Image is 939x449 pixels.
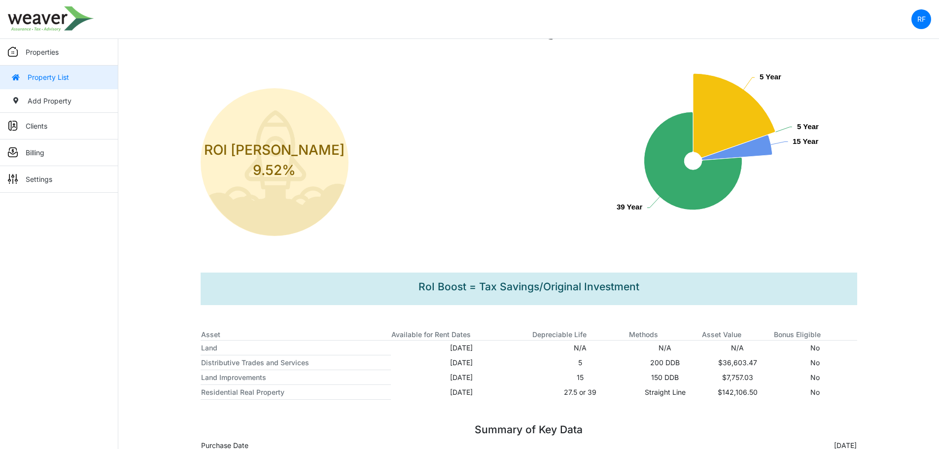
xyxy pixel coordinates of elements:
td: N/A [532,340,628,355]
img: sidemenu_settings.png [8,174,18,184]
img: sidemenu_client.png [8,121,18,131]
th: Available for Rent Dates [391,329,531,341]
td: N/A [701,340,773,355]
img: sidemenu_properties.png [8,47,18,57]
img: spp logo [8,6,94,32]
th: Land [201,340,391,355]
p: Properties [26,47,59,57]
th: Asset [201,329,391,341]
p: RF [917,14,926,24]
td: No [773,384,857,399]
td: [DATE] [391,340,531,355]
path: 15 Year, y: 4.16, z: 630. Depreciation. [701,135,772,160]
td: N/A [628,340,702,355]
th: Asset Value [701,329,773,341]
td: No [773,370,857,384]
td: [DATE] [391,370,531,384]
td: 27.5 or 39 [532,384,628,399]
td: 150 DDB [628,370,702,384]
td: $7,757.03 [701,370,773,384]
td: No [773,355,857,370]
text: 5 Year [760,72,781,81]
th: Methods [628,329,702,341]
td: [DATE] [391,355,531,370]
path: 5 Year, y: 0, z: 790. Depreciation. [701,132,775,158]
text: 39 Year [617,203,642,211]
th: Bonus Eligible [773,329,857,341]
td: 15 [532,370,628,384]
h3: 9.52% [204,162,345,179]
text: 5 Year [797,122,819,131]
td: 200 DDB [628,355,702,370]
td: No [773,340,857,355]
p: Settings [26,174,52,184]
td: $36,603.47 [701,355,773,370]
path: 39 Year, y: 76.21, z: 180. Depreciation. [644,112,742,210]
text: 15 Year [793,137,818,145]
p: Billing [26,147,44,158]
svg: Interactive chart [529,64,857,261]
td: $142,106.50 [701,384,773,399]
path: 5 Year, y: 19.63, z: 790. Depreciation. [693,73,775,158]
th: Land Improvements [201,370,391,384]
img: sidemenu_billing.png [8,147,18,157]
th: Depreciable Life [532,329,628,341]
p: Clients [26,121,47,131]
h4: ROI [PERSON_NAME] [204,142,345,159]
h4: RoI Boost = Tax Savings/Original Investment [418,280,639,293]
h4: Summary of Key Data [201,423,857,436]
div: Chart. Highcharts interactive chart. [529,64,857,261]
td: Straight Line [628,384,702,399]
th: Distributive Trades and Services [201,355,391,370]
th: Residential Real Property [201,384,391,399]
td: 5 [532,355,628,370]
td: [DATE] [391,384,531,399]
a: RF [911,9,931,29]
